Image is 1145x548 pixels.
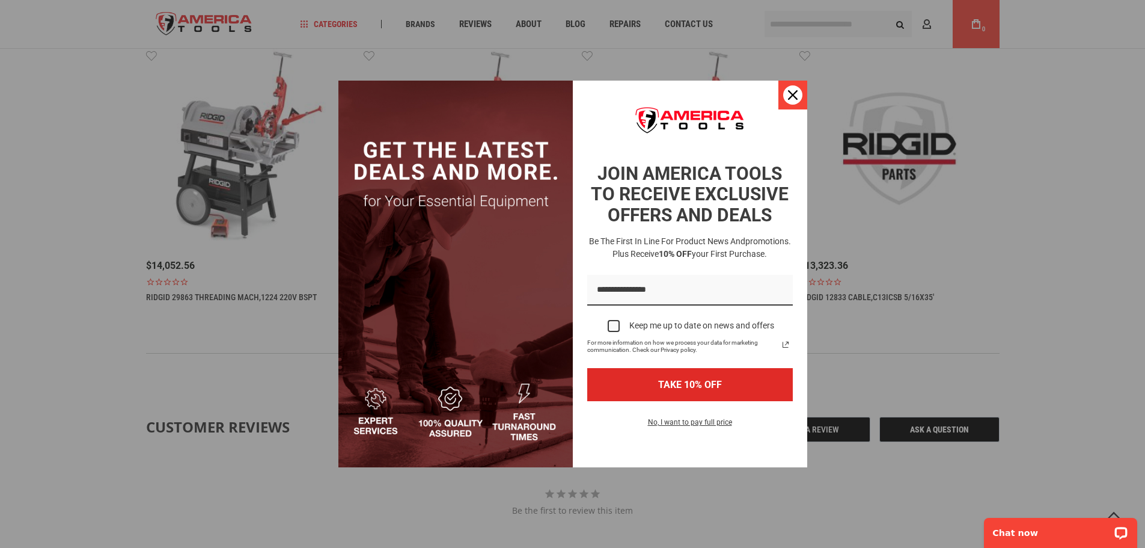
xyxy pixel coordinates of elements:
[587,339,778,354] span: For more information on how we process your data for marketing communication. Check our Privacy p...
[976,510,1145,548] iframe: LiveChat chat widget
[659,249,692,259] strong: 10% OFF
[585,235,795,260] h3: Be the first in line for product news and
[778,337,793,352] a: Read our Privacy Policy
[629,321,774,331] div: Keep me up to date on news and offers
[638,416,742,436] button: No, I want to pay full price
[778,337,793,352] svg: link icon
[788,90,798,100] svg: close icon
[587,275,793,306] input: Email field
[591,163,789,226] strong: JOIN AMERICA TOOLS TO RECEIVE EXCLUSIVE OFFERS AND DEALS
[587,368,793,401] button: TAKE 10% OFF
[778,81,807,109] button: Close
